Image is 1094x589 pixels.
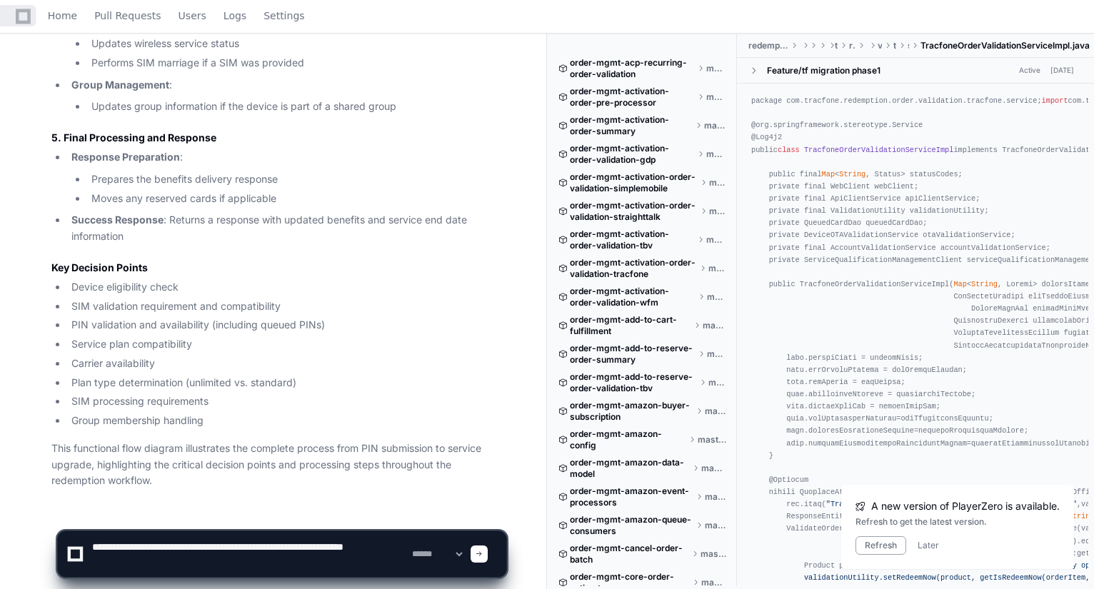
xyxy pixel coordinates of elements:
span: master [705,406,726,417]
h3: 5. Final Processing and Response [51,131,506,145]
strong: Response Preparation [71,151,180,163]
span: Users [179,11,206,20]
span: redemption-order-validation-tracfone [748,40,788,51]
span: order-mgmt-acp-recurring-order-validation [570,57,695,80]
span: master [706,148,726,160]
div: Feature/tf migration phase1 [767,65,880,76]
button: Later [918,540,939,551]
span: order-mgmt-activation-order-validation-straighttalk [570,200,698,223]
li: Updates wireless service status [87,36,506,52]
li: Performs SIM marriage if a SIM was provided [87,55,506,71]
span: order-mgmt-activation-order-validation-tracfone [570,257,697,280]
span: TracfoneOrderValidationServiceImpl.java [920,40,1090,51]
span: master [701,463,726,474]
span: import [1042,96,1068,105]
span: String [971,280,998,288]
p: This functional flow diagram illustrates the complete process from PIN submission to service upgr... [51,441,506,489]
span: Logs [224,11,246,20]
span: Active [1015,64,1045,77]
span: order-mgmt-activation-order-summary [570,114,693,137]
span: master [708,263,726,274]
span: order-mgmt-activation-order-validation-gdp [570,143,695,166]
span: class [778,146,800,154]
span: order-mgmt-amazon-data-model [570,457,690,480]
li: Moves any reserved cards if applicable [87,191,506,207]
span: redemption [849,40,855,51]
span: order-mgmt-amazon-config [570,428,686,451]
span: tracfone [835,40,838,51]
span: tracfone [893,40,896,51]
span: master [707,291,726,303]
span: order-mgmt-activation-order-validation-wfm [570,286,696,308]
span: Map [953,280,966,288]
li: SIM validation requirement and compatibility [67,298,506,315]
li: : [67,77,506,116]
span: master [704,120,726,131]
span: "TracfoneOrderValidationServiceImpl: incoming payload:{}" [826,500,1077,508]
span: Settings [264,11,304,20]
span: order-mgmt-add-to-cart-fulfillment [570,314,691,337]
li: SIM processing requirements [67,393,506,410]
li: PIN validation and availability (including queued PINs) [67,317,506,333]
span: service [908,40,909,51]
li: : [67,149,506,206]
span: master [703,320,726,331]
span: master [698,434,726,445]
span: master [706,63,726,74]
span: master [709,177,726,188]
li: : Returns a response with updated benefits and service end date information [67,212,506,245]
span: order-mgmt-activation-order-validation-tbv [570,228,695,251]
span: Pull Requests [94,11,161,20]
li: Plan type determination (unlimited vs. standard) [67,375,506,391]
span: order-mgmt-activation-order-pre-processor [570,86,695,109]
span: order-mgmt-amazon-event-processors [570,485,693,508]
span: master [707,348,726,360]
span: master [706,234,726,246]
span: String [839,170,865,178]
h3: Key Decision Points [51,261,506,275]
li: Group membership handling [67,413,506,429]
span: master [708,377,726,388]
div: [DATE] [1050,65,1074,76]
strong: Success Response [71,213,164,226]
li: Carrier availability [67,356,506,372]
span: Home [48,11,77,20]
span: order-mgmt-add-to-reserve-order-summary [570,343,696,366]
li: Updates group information if the device is part of a shared group [87,99,506,115]
span: order-mgmt-activation-order-validation-simplemobile [570,171,698,194]
span: master [709,206,726,217]
span: Map [822,170,835,178]
span: validation [878,40,882,51]
li: Device eligibility check [67,279,506,296]
span: master [706,91,726,103]
span: order-mgmt-amazon-buyer-subscription [570,400,693,423]
button: Refresh [855,536,906,555]
strong: Group Management [71,79,169,91]
li: Service plan compatibility [67,336,506,353]
span: TracfoneOrderValidationServiceImpl [804,146,953,154]
span: A new version of PlayerZero is available. [871,499,1060,513]
span: master [705,491,726,503]
li: Prepares the benefits delivery response [87,171,506,188]
span: order-mgmt-add-to-reserve-order-validation-tbv [570,371,697,394]
div: Refresh to get the latest version. [855,516,1060,528]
